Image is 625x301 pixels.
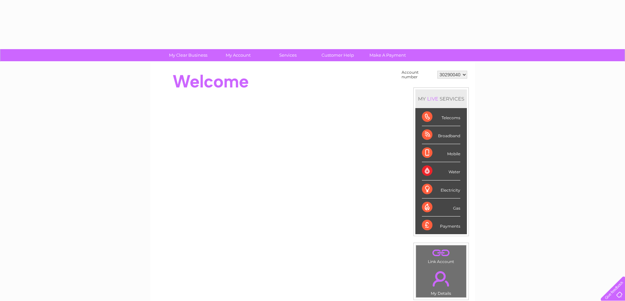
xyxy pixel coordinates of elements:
[422,216,460,234] div: Payments
[211,49,265,61] a: My Account
[415,89,467,108] div: MY SERVICES
[422,108,460,126] div: Telecoms
[422,180,460,198] div: Electricity
[422,198,460,216] div: Gas
[416,266,467,298] td: My Details
[418,267,465,290] a: .
[418,247,465,258] a: .
[422,126,460,144] div: Broadband
[161,49,215,61] a: My Clear Business
[361,49,415,61] a: Make A Payment
[416,245,467,266] td: Link Account
[400,68,436,81] td: Account number
[422,162,460,180] div: Water
[261,49,315,61] a: Services
[422,144,460,162] div: Mobile
[311,49,365,61] a: Customer Help
[426,96,440,102] div: LIVE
